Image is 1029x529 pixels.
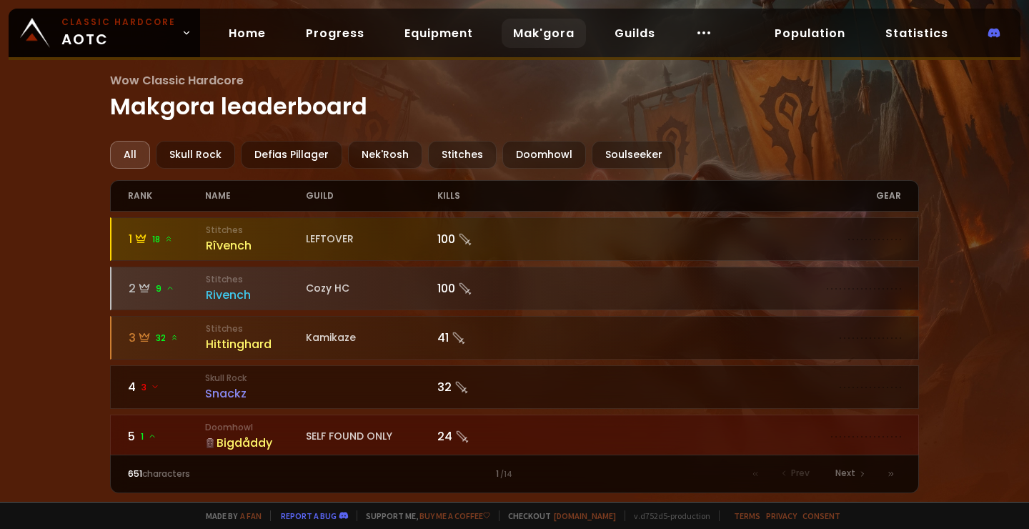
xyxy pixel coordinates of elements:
div: name [205,181,306,211]
a: Buy me a coffee [419,510,490,521]
div: Nek'Rosh [348,141,422,169]
div: LEFTOVER [306,232,437,247]
a: Statistics [874,19,960,48]
span: v. d752d5 - production [625,510,710,521]
a: 43 Skull RockSnackz32 [110,365,920,409]
a: Guilds [603,19,667,48]
h1: Makgora leaderboard [110,71,920,124]
span: Checkout [499,510,616,521]
div: Doomhowl [502,141,586,169]
div: Stitches [428,141,497,169]
div: Snackz [205,385,306,402]
a: 51DoomhowlBigdåddySELF FOUND ONLY24 [110,415,920,458]
a: Home [217,19,277,48]
div: 2 [129,280,206,297]
div: 5 [128,427,205,445]
small: Stitches [206,224,307,237]
a: Consent [802,510,840,521]
a: Population [763,19,857,48]
div: Rivench [206,286,307,304]
span: 32 [156,332,179,345]
div: 32 [437,378,514,396]
span: Made by [197,510,262,521]
span: 3 [141,381,159,394]
span: AOTC [61,16,176,50]
div: Hittinghard [206,335,307,353]
small: / 14 [500,469,512,480]
span: 1 [141,430,156,443]
div: 4 [128,378,205,396]
a: Progress [294,19,376,48]
div: 24 [437,427,514,445]
div: Soulseeker [592,141,676,169]
a: Report a bug [281,510,337,521]
a: Classic HardcoreAOTC [9,9,200,57]
div: 3 [129,329,206,347]
div: 100 [437,280,514,297]
a: Mak'gora [502,19,586,48]
div: Kamikaze [306,330,437,345]
small: Classic Hardcore [61,16,176,29]
span: 18 [152,233,173,246]
a: Equipment [393,19,484,48]
div: 1 [321,468,707,480]
a: a fan [240,510,262,521]
div: 100 [437,230,514,248]
a: Privacy [766,510,797,521]
span: Prev [791,467,810,480]
span: Support me, [357,510,490,521]
div: Skull Rock [156,141,235,169]
small: Skull Rock [205,372,306,385]
small: Doomhowl [205,421,306,434]
span: Next [835,467,855,480]
div: All [110,141,150,169]
a: 29StitchesRivenchCozy HC100 [110,267,920,310]
div: 41 [437,329,514,347]
span: 9 [156,282,174,295]
div: Rîvench [206,237,307,254]
a: [DOMAIN_NAME] [554,510,616,521]
div: kills [437,181,514,211]
div: rank [128,181,205,211]
a: Terms [734,510,760,521]
small: Stitches [206,322,307,335]
div: guild [306,181,437,211]
div: gear [514,181,901,211]
div: SELF FOUND ONLY [306,429,437,444]
div: characters [128,468,322,480]
a: 332 StitchesHittinghardKamikaze41 [110,316,920,360]
a: 118 StitchesRîvenchLEFTOVER100 [110,217,920,261]
small: Stitches [206,273,307,286]
div: Cozy HC [306,281,437,296]
div: Defias Pillager [241,141,342,169]
span: 651 [128,468,142,480]
span: Wow Classic Hardcore [110,71,920,89]
div: 1 [129,230,206,248]
div: Bigdåddy [205,434,306,452]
